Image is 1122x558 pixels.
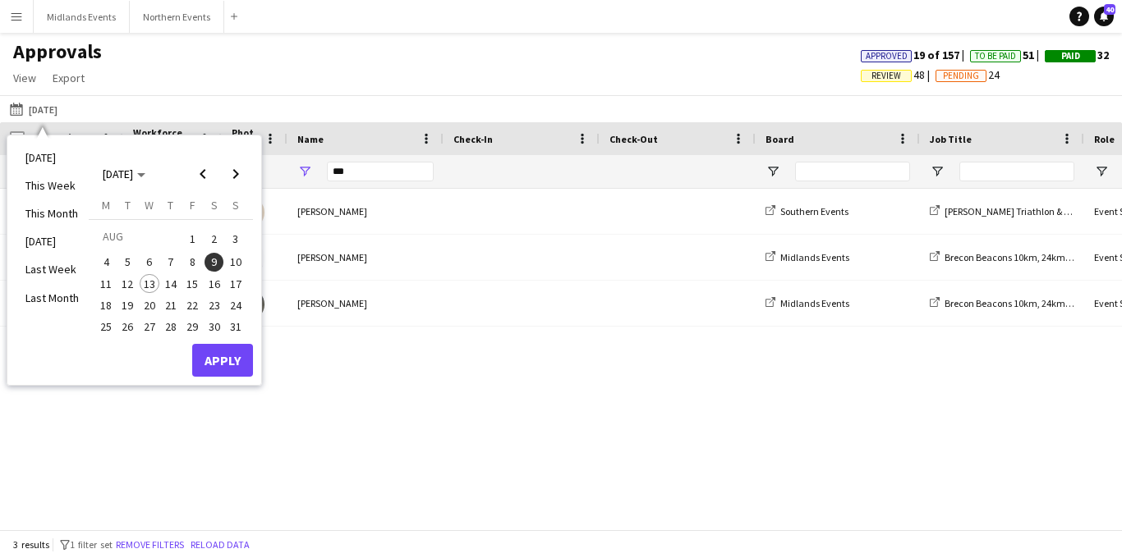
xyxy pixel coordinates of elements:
[226,274,246,294] span: 17
[1094,133,1115,145] span: Role
[182,295,202,315] span: 22
[226,227,246,250] span: 3
[182,226,203,251] button: 01-08-2025
[160,316,182,337] button: 28-08-2025
[13,71,36,85] span: View
[182,273,203,295] button: 15-08-2025
[95,316,117,337] button: 25-08-2025
[95,295,117,316] button: 18-08-2025
[766,251,849,263] a: Midlands Events
[182,227,202,250] span: 1
[187,536,253,554] button: Reload data
[145,198,154,213] span: W
[970,48,1045,62] span: 51
[930,164,945,179] button: Open Filter Menu
[130,1,224,33] button: Northern Events
[113,536,187,554] button: Remove filters
[866,51,908,62] span: Approved
[182,253,202,272] span: 8
[16,284,89,312] li: Last Month
[192,344,253,377] button: Apply
[118,253,138,272] span: 5
[118,317,138,336] span: 26
[287,235,444,280] div: [PERSON_NAME]
[930,205,1080,217] a: [PERSON_NAME] Triathlon & Run
[766,164,780,179] button: Open Filter Menu
[160,295,182,316] button: 21-08-2025
[34,1,130,33] button: Midlands Events
[95,273,117,295] button: 11-08-2025
[16,172,89,199] li: This Week
[780,205,848,217] span: Southern Events
[1104,4,1115,15] span: 40
[780,297,849,309] span: Midlands Events
[226,317,246,336] span: 31
[219,158,252,190] button: Next month
[1061,51,1080,62] span: Paid
[168,198,173,213] span: T
[16,227,89,255] li: [DATE]
[96,317,116,336] span: 25
[117,273,138,295] button: 12-08-2025
[609,133,658,145] span: Check-Out
[96,295,116,315] span: 18
[203,316,224,337] button: 30-08-2025
[16,144,89,172] li: [DATE]
[297,133,324,145] span: Name
[203,226,224,251] button: 02-08-2025
[453,133,493,145] span: Check-In
[117,251,138,272] button: 05-08-2025
[287,189,444,234] div: [PERSON_NAME]
[140,253,159,272] span: 6
[103,167,133,181] span: [DATE]
[53,71,85,85] span: Export
[203,273,224,295] button: 16-08-2025
[225,226,246,251] button: 03-08-2025
[182,295,203,316] button: 22-08-2025
[943,71,979,81] span: Pending
[287,281,444,326] div: [PERSON_NAME]
[139,295,160,316] button: 20-08-2025
[766,297,849,309] a: Midlands Events
[1094,7,1114,26] a: 40
[930,133,972,145] span: Job Title
[945,251,1098,263] span: Brecon Beacons 10km, 24km & 51km
[1045,48,1109,62] span: 32
[205,295,224,315] span: 23
[96,253,116,272] span: 4
[945,205,1080,217] span: [PERSON_NAME] Triathlon & Run
[936,67,1000,82] span: 24
[118,295,138,315] span: 19
[160,273,182,295] button: 14-08-2025
[186,158,219,190] button: Previous month
[1094,164,1109,179] button: Open Filter Menu
[70,538,113,551] span: 1 filter set
[225,316,246,337] button: 31-08-2025
[225,251,246,272] button: 10-08-2025
[140,274,159,294] span: 13
[203,251,224,272] button: 09-08-2025
[930,297,1098,309] a: Brecon Beacons 10km, 24km & 51km
[182,316,203,337] button: 29-08-2025
[7,67,43,89] a: View
[16,255,89,283] li: Last Week
[117,316,138,337] button: 26-08-2025
[975,51,1016,62] span: To Be Paid
[232,198,239,213] span: S
[930,251,1098,263] a: Brecon Beacons 10km, 24km & 51km
[861,67,936,82] span: 48
[225,295,246,316] button: 24-08-2025
[945,297,1098,309] span: Brecon Beacons 10km, 24km & 51km
[118,274,138,294] span: 12
[225,273,246,295] button: 17-08-2025
[959,162,1074,181] input: Job Title Filter Input
[766,133,794,145] span: Board
[125,198,131,213] span: T
[226,253,246,272] span: 10
[203,295,224,316] button: 23-08-2025
[160,251,182,272] button: 07-08-2025
[139,273,160,295] button: 13-08-2025
[205,253,224,272] span: 9
[182,274,202,294] span: 15
[117,295,138,316] button: 19-08-2025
